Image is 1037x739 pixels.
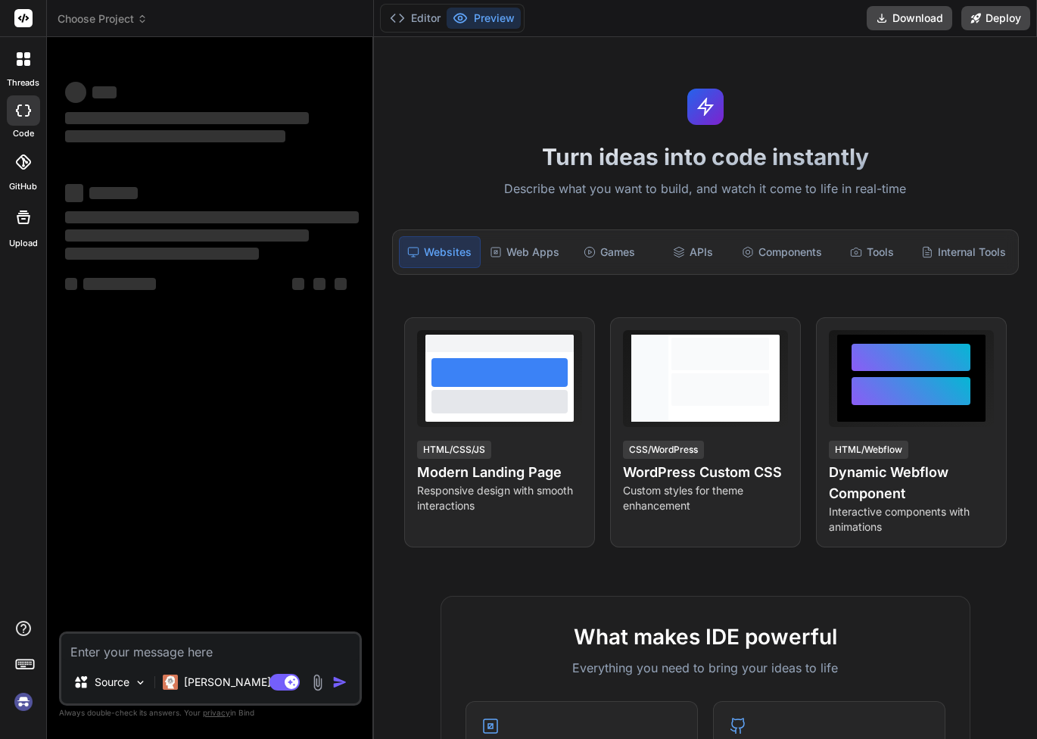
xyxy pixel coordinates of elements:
span: ‌ [65,229,309,242]
span: ‌ [65,248,259,260]
h2: What makes IDE powerful [466,621,945,653]
p: Responsive design with smooth interactions [417,483,582,513]
p: Custom styles for theme enhancement [623,483,788,513]
div: Internal Tools [915,236,1012,268]
span: ‌ [292,278,304,290]
span: ‌ [65,184,83,202]
div: CSS/WordPress [623,441,704,459]
button: Download [867,6,952,30]
span: ‌ [89,187,138,199]
span: ‌ [313,278,325,290]
p: Everything you need to bring your ideas to life [466,659,945,677]
img: signin [11,689,36,715]
button: Preview [447,8,521,29]
p: Interactive components with animations [829,504,994,535]
span: ‌ [65,130,285,142]
div: APIs [652,236,733,268]
span: ‌ [65,278,77,290]
span: privacy [203,708,230,717]
span: ‌ [92,86,117,98]
div: HTML/CSS/JS [417,441,491,459]
p: Always double-check its answers. Your in Bind [59,706,362,720]
span: ‌ [83,278,156,290]
img: attachment [309,674,326,691]
button: Editor [384,8,447,29]
span: ‌ [65,211,359,223]
div: Tools [831,236,912,268]
div: Games [568,236,649,268]
label: threads [7,76,39,89]
h1: Turn ideas into code instantly [383,143,1028,170]
h4: WordPress Custom CSS [623,462,788,483]
p: [PERSON_NAME] 4 S.. [184,675,297,690]
h4: Modern Landing Page [417,462,582,483]
span: ‌ [65,82,86,103]
label: Upload [9,237,38,250]
span: ‌ [335,278,347,290]
div: Web Apps [484,236,565,268]
p: Source [95,675,129,690]
div: HTML/Webflow [829,441,908,459]
span: ‌ [65,112,309,124]
label: GitHub [9,180,37,193]
div: Components [736,236,828,268]
p: Describe what you want to build, and watch it come to life in real-time [383,179,1028,199]
div: Websites [399,236,481,268]
label: code [13,127,34,140]
img: Claude 4 Sonnet [163,675,178,690]
img: icon [332,675,347,690]
button: Deploy [961,6,1030,30]
img: Pick Models [134,676,147,689]
h4: Dynamic Webflow Component [829,462,994,504]
span: Choose Project [58,11,148,27]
